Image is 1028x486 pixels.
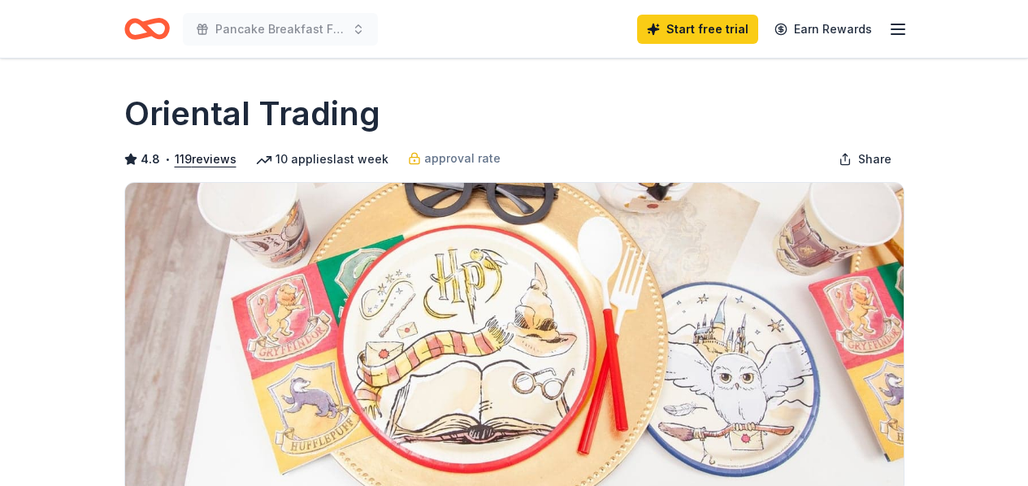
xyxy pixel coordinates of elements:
[175,150,236,169] button: 119reviews
[765,15,882,44] a: Earn Rewards
[141,150,160,169] span: 4.8
[215,20,345,39] span: Pancake Breakfast Fundraiser
[408,149,501,168] a: approval rate
[256,150,388,169] div: 10 applies last week
[424,149,501,168] span: approval rate
[826,143,904,176] button: Share
[183,13,378,46] button: Pancake Breakfast Fundraiser
[124,10,170,48] a: Home
[858,150,891,169] span: Share
[637,15,758,44] a: Start free trial
[164,153,170,166] span: •
[124,91,380,137] h1: Oriental Trading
